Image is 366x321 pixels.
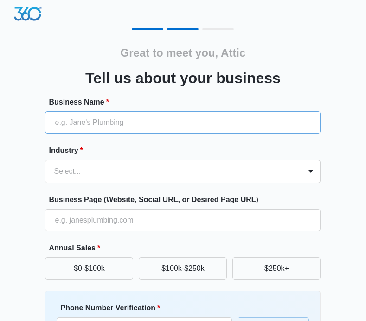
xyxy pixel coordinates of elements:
label: Industry [49,145,324,156]
h2: Great to meet you, Attic [121,45,246,61]
label: Annual Sales [49,242,324,254]
label: Phone Number Verification [60,302,236,314]
label: Business Name [49,97,324,108]
button: $0-$100k [45,257,133,280]
label: Business Page (Website, Social URL, or Desired Page URL) [49,194,324,205]
input: e.g. janesplumbing.com [45,209,321,231]
button: $100k-$250k [139,257,227,280]
h3: Tell us about your business [85,67,281,89]
input: e.g. Jane's Plumbing [45,111,321,134]
button: $250k+ [232,257,321,280]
